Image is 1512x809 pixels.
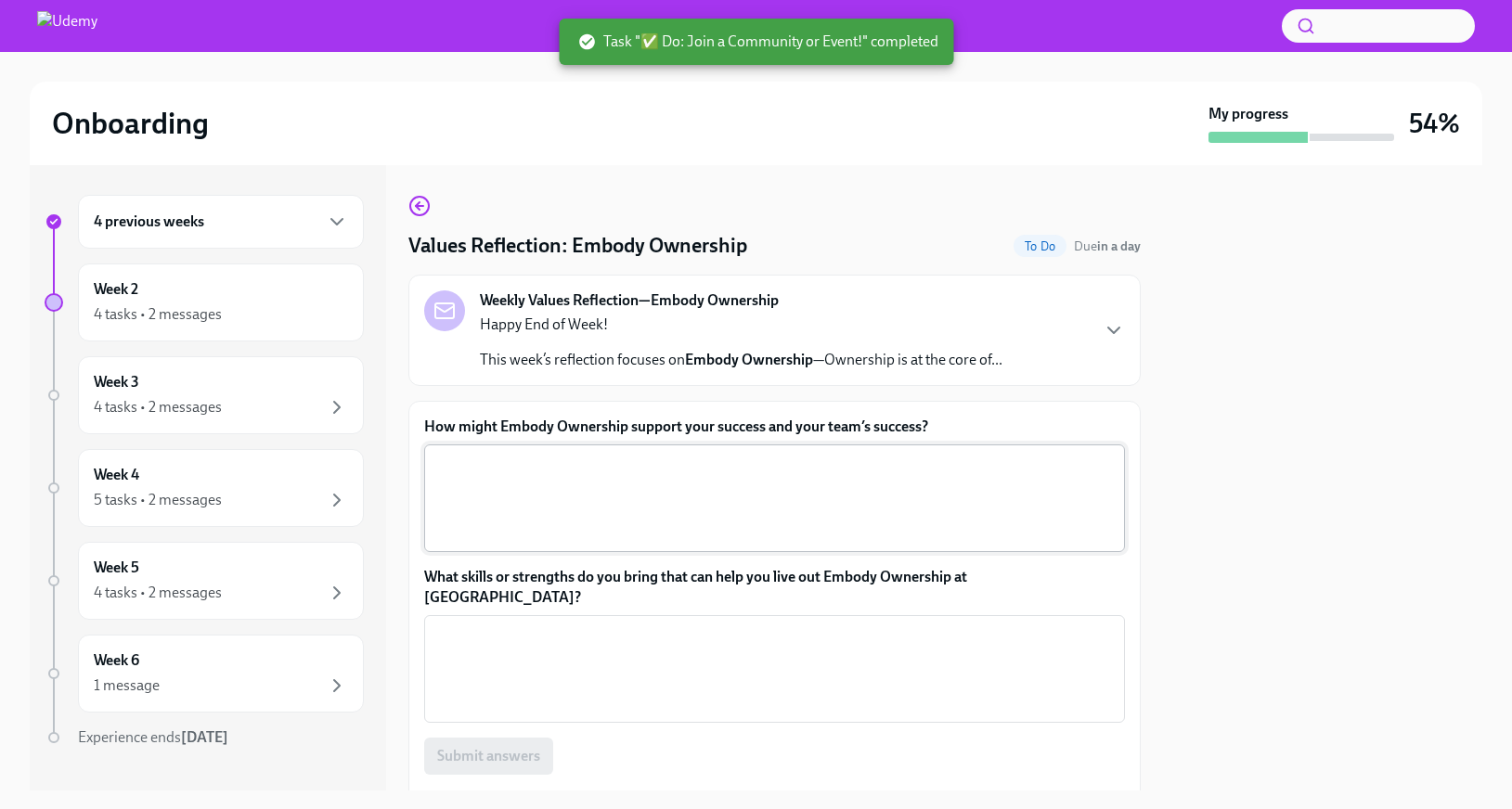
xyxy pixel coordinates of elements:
strong: My progress [1208,104,1288,124]
a: Week 54 tasks • 2 messages [45,542,364,620]
span: August 24th, 2025 10:00 [1074,238,1141,255]
a: Week 24 tasks • 2 messages [45,263,364,341]
p: Happy End of Week! [480,315,1002,335]
strong: in a day [1097,238,1141,254]
h6: Week 3 [94,372,139,392]
h6: Week 4 [94,465,139,485]
h4: Values Reflection: Embody Ownership [408,232,747,260]
h6: 4 previous weeks [94,212,204,232]
div: 1 message [94,675,160,696]
h6: Week 5 [94,558,139,578]
div: 4 tasks • 2 messages [94,583,222,603]
strong: [DATE] [181,728,228,746]
a: Week 45 tasks • 2 messages [45,449,364,527]
span: To Do [1014,239,1066,253]
h2: Onboarding [52,105,209,142]
h6: Week 2 [94,279,138,300]
span: Experience ends [78,728,228,746]
div: 4 tasks • 2 messages [94,304,222,325]
a: Week 61 message [45,635,364,713]
div: 4 tasks • 2 messages [94,397,222,417]
div: 4 previous weeks [78,195,364,249]
strong: Embody Ownership [685,351,813,368]
h3: 54% [1409,107,1460,140]
span: Due [1074,238,1141,254]
a: Week 34 tasks • 2 messages [45,356,364,434]
p: This week’s reflection focuses on —Ownership is at the core of... [480,350,1002,370]
img: Udemy [37,11,97,41]
h6: Week 6 [94,650,139,671]
label: What skills or strengths do you bring that can help you live out Embody Ownership at [GEOGRAPHIC_... [424,567,1125,608]
label: How might Embody Ownership support your success and your team’s success? [424,417,1125,437]
span: Task "✅ Do: Join a Community or Event!" completed [577,32,938,52]
div: 5 tasks • 2 messages [94,490,222,510]
strong: Weekly Values Reflection—Embody Ownership [480,290,779,311]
